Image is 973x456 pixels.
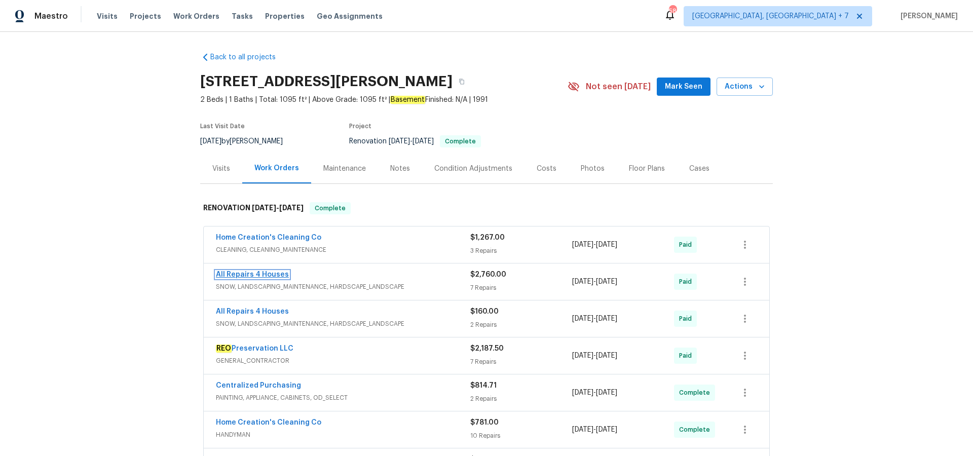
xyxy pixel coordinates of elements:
[173,11,219,21] span: Work Orders
[441,138,480,144] span: Complete
[470,394,572,404] div: 2 Repairs
[537,164,556,174] div: Costs
[200,123,245,129] span: Last Visit Date
[216,319,470,329] span: SNOW, LANDSCAPING_MAINTENANCE, HARDSCAPE_LANDSCAPE
[717,78,773,96] button: Actions
[679,388,714,398] span: Complete
[596,278,617,285] span: [DATE]
[572,351,617,361] span: -
[254,163,299,173] div: Work Orders
[252,204,276,211] span: [DATE]
[200,95,568,105] span: 2 Beds | 1 Baths | Total: 1095 ft² | Above Grade: 1095 ft² | Finished: N/A | 1991
[216,382,301,389] a: Centralized Purchasing
[470,320,572,330] div: 2 Repairs
[130,11,161,21] span: Projects
[572,426,593,433] span: [DATE]
[572,278,593,285] span: [DATE]
[265,11,305,21] span: Properties
[212,164,230,174] div: Visits
[349,123,371,129] span: Project
[453,72,471,91] button: Copy Address
[470,345,504,352] span: $2,187.50
[596,241,617,248] span: [DATE]
[679,351,696,361] span: Paid
[581,164,605,174] div: Photos
[679,314,696,324] span: Paid
[323,164,366,174] div: Maintenance
[203,202,304,214] h6: RENOVATION
[572,352,593,359] span: [DATE]
[470,283,572,293] div: 7 Repairs
[200,135,295,147] div: by [PERSON_NAME]
[216,234,321,241] a: Home Creation's Cleaning Co
[572,277,617,287] span: -
[679,277,696,287] span: Paid
[390,96,425,104] em: Basement
[349,138,481,145] span: Renovation
[279,204,304,211] span: [DATE]
[434,164,512,174] div: Condition Adjustments
[896,11,958,21] span: [PERSON_NAME]
[586,82,651,92] span: Not seen [DATE]
[216,271,289,278] a: All Repairs 4 Houses
[413,138,434,145] span: [DATE]
[34,11,68,21] span: Maestro
[216,393,470,403] span: PAINTING, APPLIANCE, CABINETS, OD_SELECT
[470,246,572,256] div: 3 Repairs
[216,356,470,366] span: GENERAL_CONTRACTOR
[572,388,617,398] span: -
[216,245,470,255] span: CLEANING, CLEANING_MAINTENANCE
[572,315,593,322] span: [DATE]
[692,11,849,21] span: [GEOGRAPHIC_DATA], [GEOGRAPHIC_DATA] + 7
[470,431,572,441] div: 10 Repairs
[317,11,383,21] span: Geo Assignments
[200,52,297,62] a: Back to all projects
[665,81,702,93] span: Mark Seen
[470,357,572,367] div: 7 Repairs
[470,234,505,241] span: $1,267.00
[200,138,221,145] span: [DATE]
[232,13,253,20] span: Tasks
[216,345,293,353] a: REOPreservation LLC
[572,425,617,435] span: -
[216,430,470,440] span: HANDYMAN
[689,164,709,174] div: Cases
[216,345,232,353] em: REO
[311,203,350,213] span: Complete
[596,315,617,322] span: [DATE]
[572,240,617,250] span: -
[252,204,304,211] span: -
[470,382,497,389] span: $814.71
[200,192,773,224] div: RENOVATION [DATE]-[DATE]Complete
[389,138,410,145] span: [DATE]
[216,419,321,426] a: Home Creation's Cleaning Co
[572,241,593,248] span: [DATE]
[629,164,665,174] div: Floor Plans
[572,314,617,324] span: -
[572,389,593,396] span: [DATE]
[470,419,499,426] span: $781.00
[725,81,765,93] span: Actions
[669,6,676,16] div: 58
[596,426,617,433] span: [DATE]
[390,164,410,174] div: Notes
[216,308,289,315] a: All Repairs 4 Houses
[657,78,710,96] button: Mark Seen
[596,389,617,396] span: [DATE]
[470,271,506,278] span: $2,760.00
[470,308,499,315] span: $160.00
[97,11,118,21] span: Visits
[596,352,617,359] span: [DATE]
[216,282,470,292] span: SNOW, LANDSCAPING_MAINTENANCE, HARDSCAPE_LANDSCAPE
[679,240,696,250] span: Paid
[389,138,434,145] span: -
[679,425,714,435] span: Complete
[200,77,453,87] h2: [STREET_ADDRESS][PERSON_NAME]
